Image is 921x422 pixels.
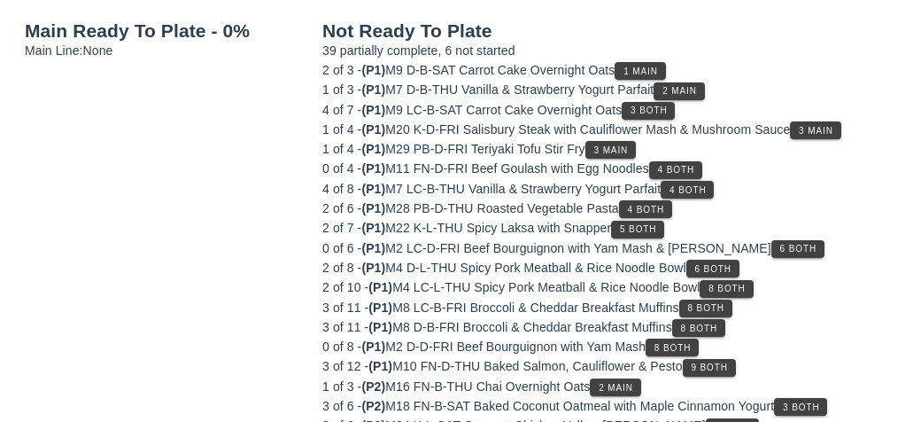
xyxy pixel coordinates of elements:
span: 1 of 4 - [322,122,361,137]
div: M11 FN-D-FRI Beef Goulash with Egg Noodles [322,159,896,178]
span: 1 of 4 - [322,142,361,156]
div: M2 D-D-FRI Beef Bourguignon with Yam Mash [322,337,896,356]
span: 2 Main [598,383,633,393]
span: 3 Both [630,105,667,115]
span: (P1) [368,320,392,334]
span: 2 of 3 - [322,63,361,77]
span: 3 Both [782,402,819,412]
span: 6 Both [779,244,817,254]
span: 3 of 11 - [322,301,368,315]
span: 1 of 3 - [322,379,361,394]
button: 3 Main [585,141,636,159]
span: (P2) [361,399,385,413]
button: 3 Main [790,121,840,139]
button: 2 Main [654,82,704,100]
button: 6 Both [771,240,824,258]
div: M7 D-B-THU Vanilla & Strawberry Yogurt Parfait [322,80,896,99]
div: M8 LC-B-FRI Broccoli & Cheddar Breakfast Muffins [322,298,896,317]
span: 4 of 7 - [322,103,361,117]
span: (P1) [361,340,385,354]
button: 8 Both [700,280,753,298]
span: 2 of 6 - [322,201,361,215]
span: 4 Both [669,185,706,195]
span: 6 Both [694,264,731,274]
span: (P1) [361,161,385,176]
button: 1 Main [615,62,665,80]
button: 3 Both [774,398,827,416]
span: 2 of 7 - [322,221,361,235]
div: M4 D-L-THU Spicy Pork Meatball & Rice Noodle Bowl [322,258,896,277]
button: 4 Both [649,161,702,179]
div: M18 FN-B-SAT Baked Coconut Oatmeal with Maple Cinnamon Yogurt [322,396,896,416]
span: (P1) [361,261,385,275]
span: (P1) [368,359,392,373]
button: 3 Both [622,102,675,120]
span: (P1) [368,301,392,315]
h2: Main Ready To Plate - 0% [25,21,301,41]
span: 8 Both [687,303,724,313]
span: 0 of 8 - [322,340,361,354]
span: 0 of 6 - [322,241,361,255]
button: 2 Main [590,379,640,396]
div: M4 LC-L-THU Spicy Pork Meatball & Rice Noodle Bowl [322,277,896,297]
button: 5 Both [611,221,664,238]
span: 5 Both [619,224,656,234]
span: (P2) [361,379,385,394]
span: (P1) [361,122,385,137]
div: M9 D-B-SAT Carrot Cake Overnight Oats [322,60,896,80]
div: M10 FN-D-THU Baked Salmon, Cauliflower & Pesto [322,356,896,376]
span: 3 Main [593,145,629,155]
span: 3 of 11 - [322,320,368,334]
span: 4 Both [657,165,694,175]
span: 2 of 8 - [322,261,361,275]
span: 8 Both [680,324,717,333]
span: (P1) [361,103,385,117]
span: (P1) [361,142,385,156]
span: 1 Main [623,66,658,76]
span: 2 of 10 - [322,280,368,294]
span: (P1) [361,241,385,255]
span: None [83,43,113,58]
span: (P1) [361,221,385,235]
span: 8 Both [654,343,691,353]
span: 0 of 4 - [322,161,361,176]
span: 8 Both [708,284,745,293]
div: M2 LC-D-FRI Beef Bourguignon with Yam Mash & [PERSON_NAME] [322,238,896,258]
h2: Not Ready To Plate [322,21,896,41]
button: 4 Both [661,181,714,199]
button: 9 Both [683,359,736,377]
span: (P1) [368,280,392,294]
div: M16 FN-B-THU Chai Overnight Oats [322,377,896,396]
button: 8 Both [646,339,699,356]
div: M22 K-L-THU Spicy Laksa with Snapper [322,218,896,238]
div: M7 LC-B-THU Vanilla & Strawberry Yogurt Parfait [322,179,896,199]
span: 4 of 8 - [322,182,361,196]
button: 8 Both [679,300,732,317]
div: M20 K-D-FRI Salisbury Steak with Cauliflower Mash & Mushroom Sauce [322,120,896,139]
div: M8 D-B-FRI Broccoli & Cheddar Breakfast Muffins [322,317,896,337]
span: 1 of 3 - [322,82,361,97]
span: 3 of 6 - [322,399,361,413]
span: (P1) [361,201,385,215]
span: (P1) [361,82,385,97]
button: 8 Both [672,319,725,337]
span: (P1) [361,182,385,196]
span: 9 Both [690,363,727,372]
span: (P1) [361,63,385,77]
span: 4 Both [627,205,664,215]
span: 3 of 12 - [322,359,368,373]
button: 4 Both [619,200,672,218]
div: M9 LC-B-SAT Carrot Cake Overnight Oats [322,100,896,120]
span: 3 Main [798,126,833,136]
button: 6 Both [686,260,739,277]
div: M28 PB-D-THU Roasted Vegetable Pasta [322,199,896,218]
span: 2 Main [662,86,697,96]
div: M29 PB-D-FRI Teriyaki Tofu Stir Fry [322,139,896,159]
